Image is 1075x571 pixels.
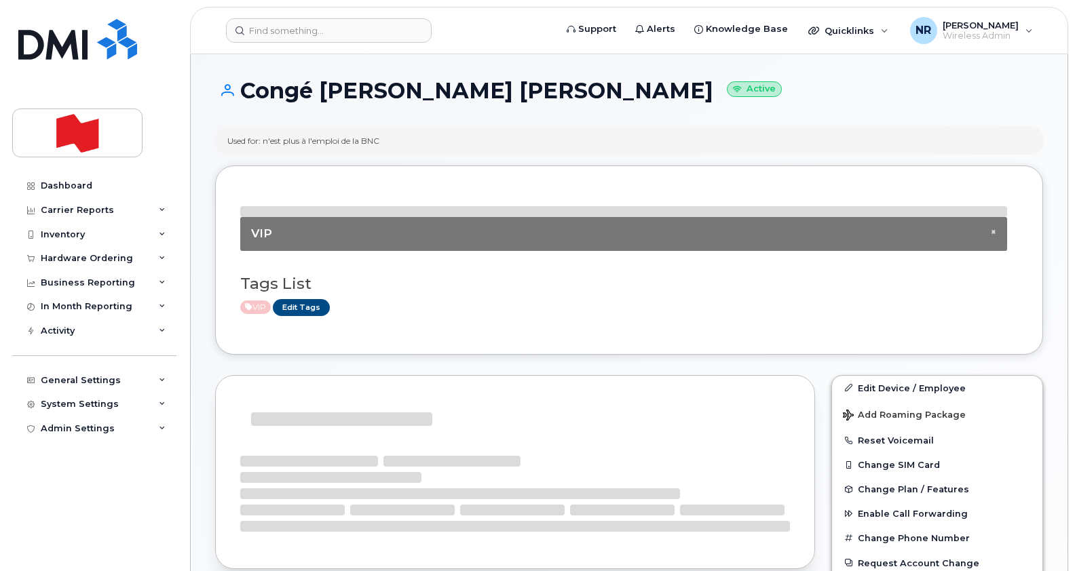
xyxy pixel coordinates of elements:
[240,300,271,314] span: Active
[227,135,379,146] div: Used for: n'est plus à l'emploi de la BNC
[251,227,272,240] span: VIP
[832,376,1042,400] a: Edit Device / Employee
[215,79,1043,102] h1: Congé [PERSON_NAME] [PERSON_NAME]
[240,275,1018,292] h3: Tags List
[991,227,996,237] span: ×
[832,501,1042,526] button: Enable Call Forwarding
[832,428,1042,452] button: Reset Voicemail
[832,477,1042,501] button: Change Plan / Features
[858,484,969,494] span: Change Plan / Features
[991,228,996,237] button: Close
[843,410,966,422] span: Add Roaming Package
[832,452,1042,477] button: Change SIM Card
[727,81,782,97] small: Active
[832,400,1042,428] button: Add Roaming Package
[858,509,968,519] span: Enable Call Forwarding
[832,526,1042,550] button: Change Phone Number
[273,299,330,316] a: Edit Tags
